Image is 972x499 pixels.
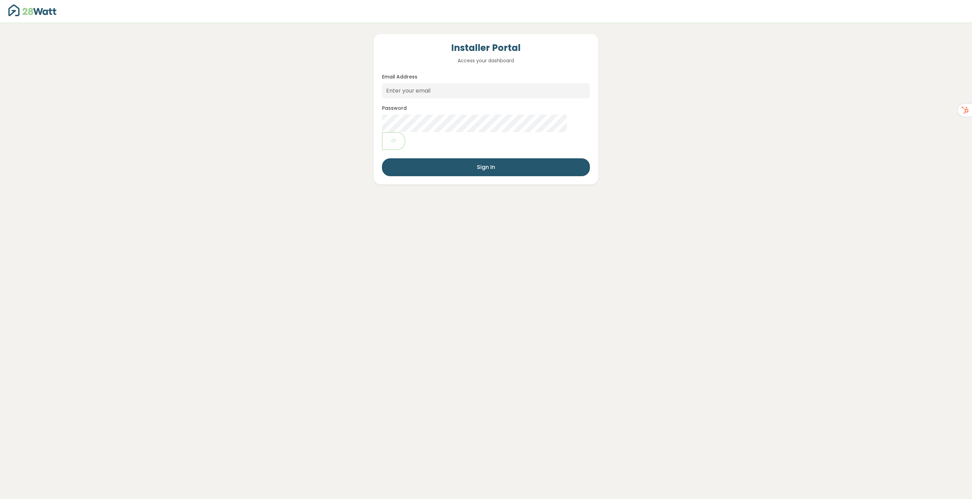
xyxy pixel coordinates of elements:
[8,4,56,16] img: 28Watt
[382,57,590,64] p: Access your dashboard
[382,158,590,176] button: Sign In
[382,42,590,54] h4: Installer Portal
[382,83,590,98] input: Enter your email
[382,73,417,81] label: Email Address
[382,105,407,112] label: Password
